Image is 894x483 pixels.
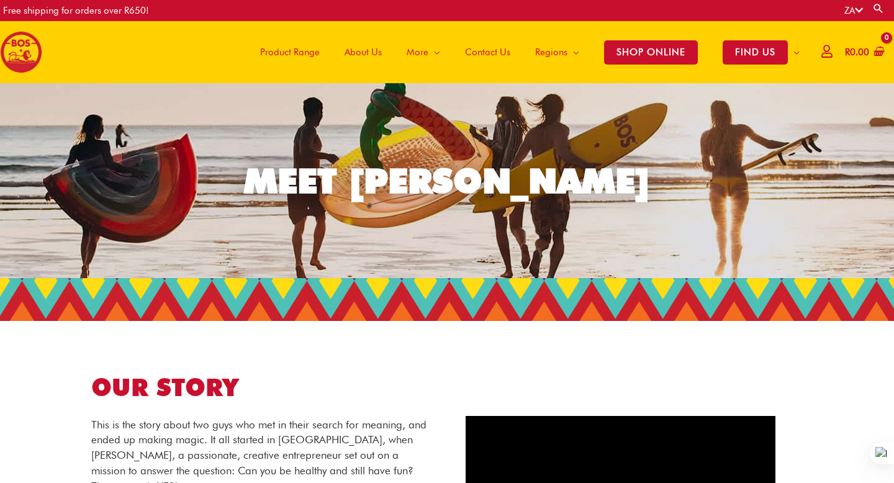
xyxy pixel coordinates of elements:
h1: OUR STORY [91,371,429,405]
a: Product Range [248,21,332,83]
span: More [407,34,428,71]
a: Regions [523,21,592,83]
span: R [845,47,850,58]
a: More [394,21,453,83]
span: Regions [535,34,567,71]
a: SHOP ONLINE [592,21,710,83]
span: Contact Us [465,34,510,71]
div: MEET [PERSON_NAME] [244,164,650,198]
span: About Us [345,34,382,71]
nav: Site Navigation [238,21,812,83]
span: FIND US [723,40,788,65]
a: Contact Us [453,21,523,83]
span: SHOP ONLINE [604,40,698,65]
a: Search button [872,2,885,14]
span: Product Range [260,34,320,71]
a: View Shopping Cart, empty [842,38,885,66]
a: About Us [332,21,394,83]
bdi: 0.00 [845,47,869,58]
a: ZA [844,5,863,16]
